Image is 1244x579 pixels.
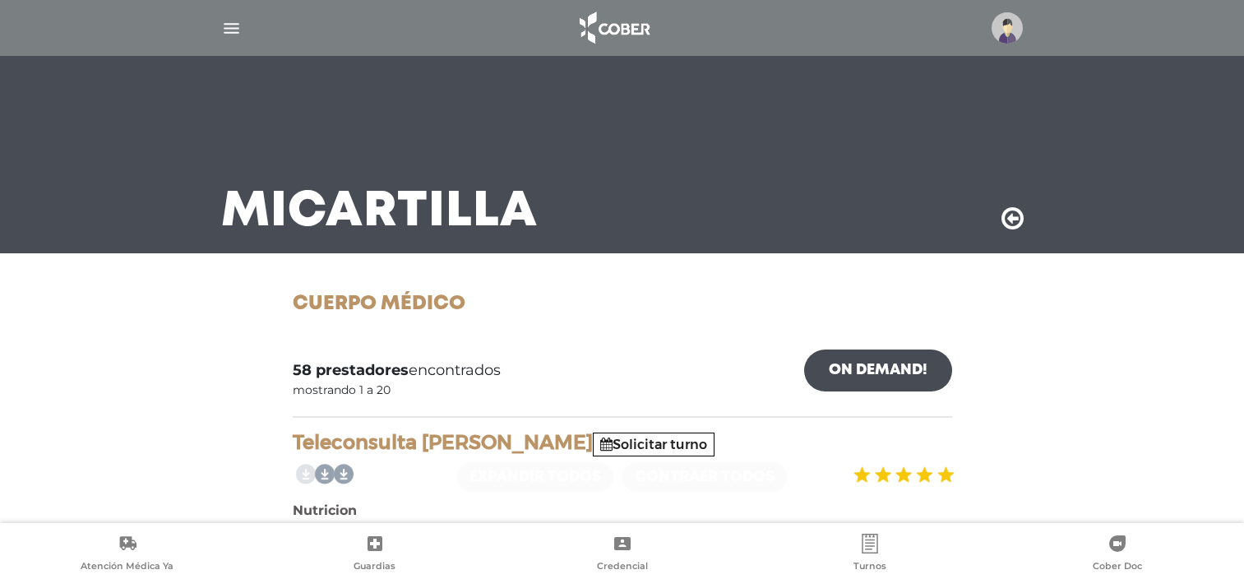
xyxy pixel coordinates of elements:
a: Contraer todos [622,462,787,492]
h3: Mi Cartilla [221,191,538,234]
img: profile-placeholder.svg [992,12,1023,44]
a: Guardias [251,534,498,576]
a: Credencial [498,534,746,576]
h1: Cuerpo Médico [293,293,952,317]
img: logo_cober_home-white.png [571,8,657,48]
span: encontrados [293,359,501,382]
span: Atención Médica Ya [81,560,173,575]
img: estrellas_badge.png [851,456,955,493]
span: Credencial [597,560,648,575]
a: Turnos [746,534,993,576]
a: Atención Médica Ya [3,534,251,576]
b: 58 prestadores [293,361,409,379]
a: Cober Doc [993,534,1241,576]
div: mostrando 1 a 20 [293,382,391,399]
a: Expandir todos [457,462,613,492]
img: Cober_menu-lines-white.svg [221,18,242,39]
span: Cober Doc [1093,560,1142,575]
span: Turnos [853,560,886,575]
a: Solicitar turno [600,437,707,452]
a: On Demand! [804,350,952,391]
span: Guardias [354,560,395,575]
h4: Teleconsulta [PERSON_NAME] [293,431,952,455]
b: Nutricion [293,503,357,518]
